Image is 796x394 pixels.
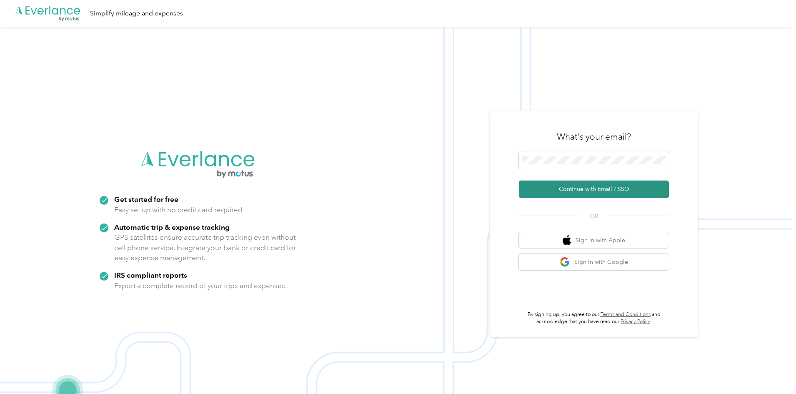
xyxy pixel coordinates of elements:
[114,271,187,279] strong: IRS compliant reports
[114,281,287,291] p: Export a complete record of your trips and expenses.
[114,223,230,231] strong: Automatic trip & expense tracking
[563,235,571,246] img: apple logo
[560,257,570,267] img: google logo
[90,8,183,19] div: Simplify mileage and expenses
[519,311,669,326] p: By signing up, you agree to our and acknowledge that you have read our .
[114,195,178,203] strong: Get started for free
[621,319,650,325] a: Privacy Policy
[579,212,608,221] span: OR
[557,131,631,143] h3: What's your email?
[114,205,243,215] p: Easy set up with no credit card required
[114,232,296,263] p: GPS satellites ensure accurate trip tracking even without cell phone service. Integrate your bank...
[519,254,669,270] button: google logoSign in with Google
[601,311,651,318] a: Terms and Conditions
[519,232,669,248] button: apple logoSign in with Apple
[519,181,669,198] button: Continue with Email / SSO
